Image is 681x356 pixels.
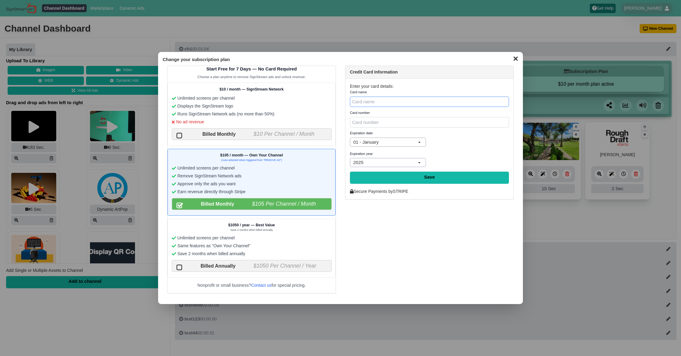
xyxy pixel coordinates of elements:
[178,165,235,171] span: Unlimited screens per channel
[178,103,233,109] span: Displays the SignStream logo
[393,189,408,194] a: STRIPE
[350,110,509,116] label: Card number
[345,79,513,199] div: Secure Payments by
[178,111,275,117] span: Runs SignStream Network ads (no more than 50%)
[178,251,245,257] span: Save 2 months when billed annually
[252,200,316,208] span: $105 Per Channel / Month
[350,151,509,157] label: Expiration year
[350,172,509,184] input: Save
[172,228,332,232] p: Save 2 months when billed annually
[176,119,204,125] span: No ad revenue
[350,90,509,95] label: Card name
[254,262,316,270] span: $1050 Per Channel / Year
[510,53,521,63] button: ✕
[178,173,242,179] span: Remove SignStream Network ads
[168,74,336,80] div: Choose a plan anytime to remove SignStream ads and unlock revenue.
[172,153,332,158] h3: $105 / month — Own Your Channel
[163,56,518,63] h3: Change your subscription plan
[202,131,236,138] span: Billed Monthly
[350,117,509,128] input: Card number
[168,66,336,72] h2: Start Free for 7 Days — No Card Required
[178,95,235,101] span: Unlimited screens per channel
[350,70,398,74] strong: Credit Card Information
[201,200,234,208] span: Billed Monthly
[178,181,236,187] span: Approve only the ads you want
[172,158,332,162] p: (Auto-selected when triggered from "REMOVE AD")
[350,97,509,107] input: Card name
[254,130,314,138] span: $10 Per Channel / Month
[172,223,332,228] h3: $1050 / year — Best Value
[251,283,271,288] a: Contact us
[178,243,251,249] span: Same features as "Own Your Channel"
[350,131,509,136] label: Expiration date
[350,83,509,90] p: Enter your card details:
[178,189,246,195] span: Earn revenue directly through Stripe
[168,282,336,289] p: Nonprofit or small business? for special pricing.
[178,235,235,241] span: Unlimited screens per channel
[172,87,332,92] h3: $10 / month — SignStream Network
[201,262,236,270] span: Billed Annually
